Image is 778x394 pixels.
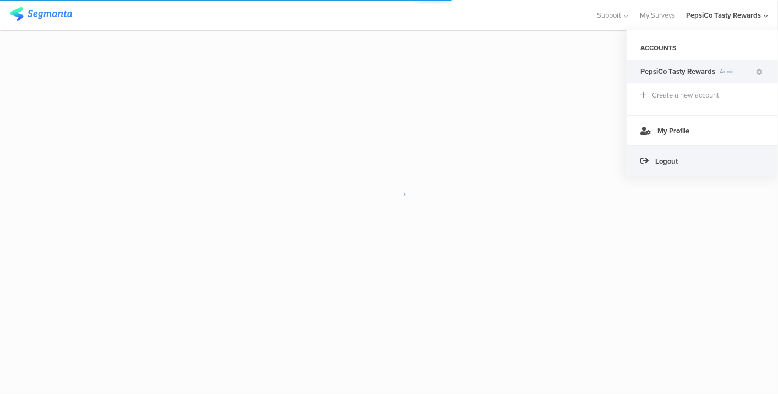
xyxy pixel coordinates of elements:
span: PepsiCo Tasty Rewards [640,66,715,77]
div: ACCOUNTS [627,39,778,57]
span: Logout [655,156,678,166]
div: Create a new account [652,90,719,100]
span: Admin [715,67,754,75]
span: My Profile [657,126,689,136]
span: Support [597,10,622,20]
div: PepsiCo Tasty Rewards [686,10,761,20]
img: segmanta logo [10,7,72,21]
a: My Profile [627,115,778,145]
